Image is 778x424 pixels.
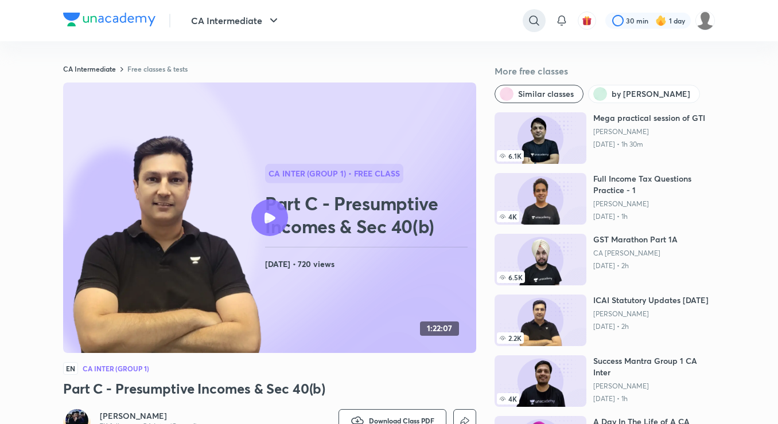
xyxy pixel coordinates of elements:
[427,324,452,333] h4: 1:22:07
[265,192,472,238] h2: Part C - Presumptive Incomes & Sec 40(b)
[497,150,524,162] span: 6.1K
[63,13,155,29] a: Company Logo
[518,88,574,100] span: Similar classes
[695,11,715,30] img: Soumee
[593,249,678,258] a: CA [PERSON_NAME]
[495,64,715,78] h5: More free classes
[593,322,709,331] p: [DATE] • 2h
[497,272,525,283] span: 6.5K
[588,85,700,103] button: by Arvind Tuli
[655,15,667,26] img: streak
[100,410,197,422] a: [PERSON_NAME]
[593,140,705,149] p: [DATE] • 1h 30m
[63,379,476,398] h3: Part C - Presumptive Incomes & Sec 40(b)
[593,199,715,209] a: [PERSON_NAME]
[63,64,116,73] a: CA Intermediate
[593,355,715,378] h6: Success Mantra Group 1 CA Inter
[612,88,690,100] span: by Arvind Tuli
[582,15,592,26] img: avatar
[593,394,715,403] p: [DATE] • 1h
[83,365,149,372] h4: CA Inter (Group 1)
[593,127,705,136] a: [PERSON_NAME]
[593,261,678,270] p: [DATE] • 2h
[497,332,524,344] span: 2.2K
[593,295,709,306] h6: ICAI Statutory Updates [DATE]
[63,13,155,26] img: Company Logo
[593,234,678,245] h6: GST Marathon Part 1A
[184,9,287,32] button: CA Intermediate
[495,85,583,103] button: Similar classes
[593,173,715,196] h6: Full Income Tax Questions Practice - 1
[497,211,519,222] span: 4K
[497,393,519,405] span: 4K
[63,362,78,375] span: EN
[593,382,715,391] a: [PERSON_NAME]
[265,257,472,272] h4: [DATE] • 720 views
[127,64,188,73] a: Free classes & tests
[593,309,709,319] a: [PERSON_NAME]
[593,112,705,124] h6: Mega practical session of GTI
[593,212,715,221] p: [DATE] • 1h
[578,11,596,30] button: avatar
